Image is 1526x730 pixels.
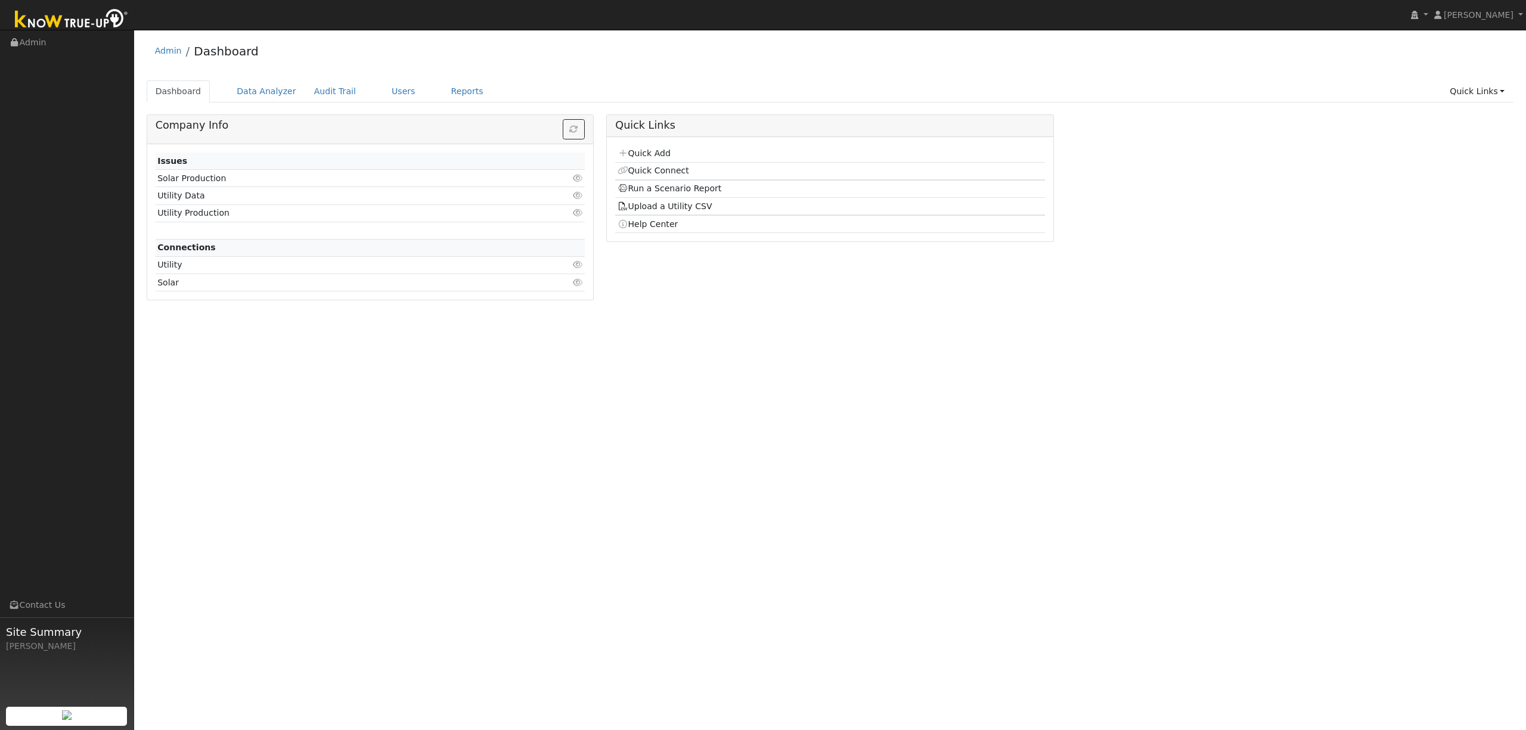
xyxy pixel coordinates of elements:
td: Solar Production [156,170,516,187]
a: Audit Trail [305,80,365,102]
strong: Issues [157,156,187,166]
a: Help Center [618,219,678,229]
td: Utility [156,256,516,274]
strong: Connections [157,243,216,252]
div: [PERSON_NAME] [6,640,128,653]
i: Click to view [572,278,583,287]
a: Admin [155,46,182,55]
img: retrieve [62,710,72,720]
span: Site Summary [6,624,128,640]
a: Data Analyzer [228,80,305,102]
a: Run a Scenario Report [618,184,722,193]
td: Utility Data [156,187,516,204]
i: Click to view [572,260,583,269]
h5: Quick Links [615,119,1044,132]
i: Click to view [572,191,583,200]
a: Quick Links [1441,80,1513,102]
a: Dashboard [147,80,210,102]
i: Click to view [572,174,583,182]
i: Click to view [572,209,583,217]
a: Dashboard [194,44,259,58]
a: Users [383,80,424,102]
a: Quick Add [618,148,671,158]
td: Solar [156,274,516,291]
span: [PERSON_NAME] [1444,10,1513,20]
a: Upload a Utility CSV [618,201,712,211]
td: Utility Production [156,204,516,222]
a: Quick Connect [618,166,689,175]
h5: Company Info [156,119,585,132]
img: Know True-Up [9,7,134,33]
a: Reports [442,80,492,102]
